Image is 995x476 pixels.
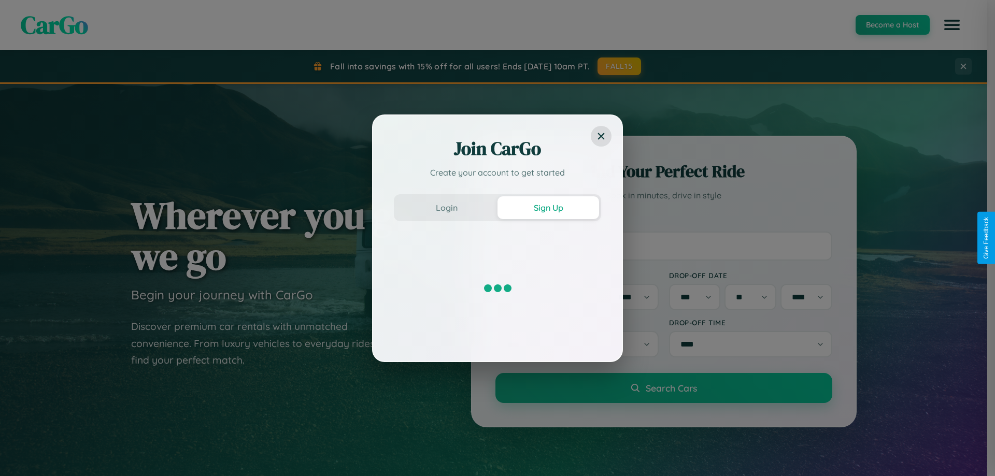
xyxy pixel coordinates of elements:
p: Create your account to get started [394,166,601,179]
button: Login [396,196,497,219]
div: Give Feedback [983,217,990,259]
button: Sign Up [497,196,599,219]
h2: Join CarGo [394,136,601,161]
iframe: Intercom live chat [10,441,35,466]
